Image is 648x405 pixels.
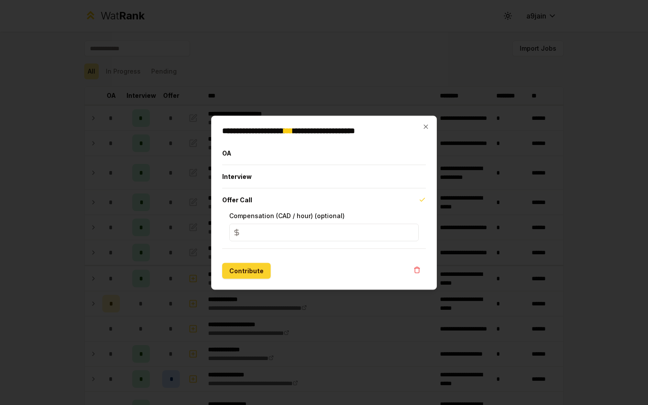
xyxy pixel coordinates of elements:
[229,212,345,219] label: Compensation (CAD / hour) (optional)
[222,188,426,211] button: Offer Call
[222,211,426,248] div: Offer Call
[222,141,426,164] button: OA
[222,263,271,279] button: Contribute
[222,165,426,188] button: Interview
